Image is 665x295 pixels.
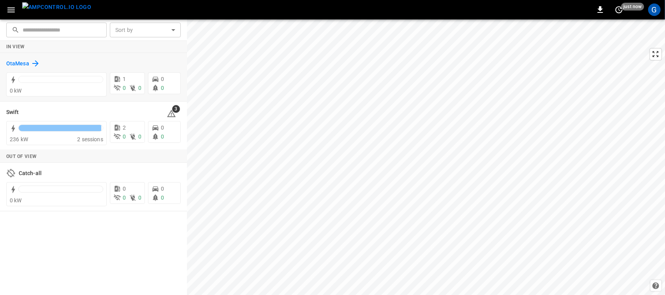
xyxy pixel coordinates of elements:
span: 0 [161,76,164,82]
span: 236 kW [10,136,28,142]
span: 0 [138,133,141,140]
img: ampcontrol.io logo [22,2,91,12]
span: 1 [123,76,126,82]
span: 0 [123,133,126,140]
span: 3 [172,105,180,113]
span: 0 kW [10,197,22,204]
span: 2 [123,125,126,131]
h6: Catch-all [19,169,42,178]
span: 0 [123,186,126,192]
strong: In View [6,44,25,49]
span: 0 [138,85,141,91]
span: 0 [161,85,164,91]
span: 0 [161,125,164,131]
span: 0 [138,195,141,201]
span: just now [621,3,644,11]
span: 0 [161,195,164,201]
span: 0 [161,186,164,192]
button: set refresh interval [613,4,625,16]
strong: Out of View [6,154,37,159]
span: 0 [123,85,126,91]
div: profile-icon [648,4,661,16]
span: 2 sessions [77,136,103,142]
h6: OtaMesa [6,60,29,68]
h6: Swift [6,108,19,117]
span: 0 [123,195,126,201]
span: 0 [161,133,164,140]
span: 0 kW [10,88,22,94]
